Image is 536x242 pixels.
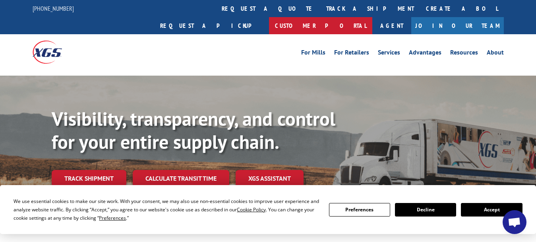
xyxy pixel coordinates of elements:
div: We use essential cookies to make our site work. With your consent, we may also use non-essential ... [14,197,319,222]
a: Customer Portal [269,17,372,34]
a: Track shipment [52,170,126,187]
button: Decline [395,203,456,217]
a: Services [378,49,400,58]
a: Request a pickup [154,17,269,34]
a: About [487,49,504,58]
a: Calculate transit time [133,170,229,187]
a: Join Our Team [411,17,504,34]
a: XGS ASSISTANT [236,170,304,187]
a: [PHONE_NUMBER] [33,4,74,12]
a: For Retailers [334,49,369,58]
a: For Mills [301,49,325,58]
a: Advantages [409,49,441,58]
div: Open chat [503,210,526,234]
span: Preferences [99,215,126,221]
button: Accept [461,203,522,217]
a: Resources [450,49,478,58]
b: Visibility, transparency, and control for your entire supply chain. [52,106,335,154]
span: Cookie Policy [237,206,266,213]
a: Agent [372,17,411,34]
button: Preferences [329,203,390,217]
